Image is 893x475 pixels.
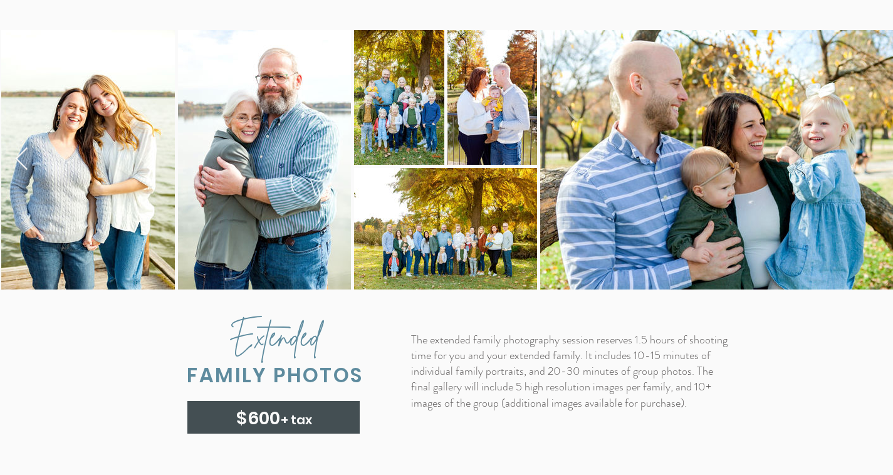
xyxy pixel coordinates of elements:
p: The extended family photography session reserves 1.5 hours of shooting time for you and your exte... [411,332,729,411]
span: + tax [281,411,313,429]
button: Previous Item [14,147,29,172]
span: FAMILY PHOTOS [187,361,363,389]
span: Extended [229,316,321,357]
span: $600 [236,406,280,431]
iframe: Wix Chat [834,416,893,475]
